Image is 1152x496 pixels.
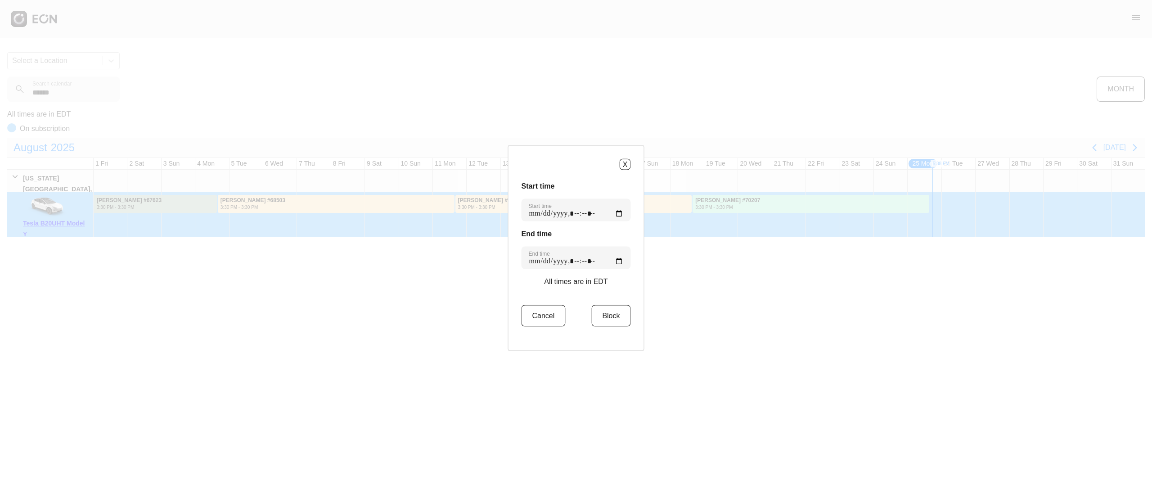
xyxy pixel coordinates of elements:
[591,305,630,327] button: Block
[529,250,550,257] label: End time
[522,305,566,327] button: Cancel
[544,276,607,287] p: All times are in EDT
[620,159,631,170] button: X
[522,229,631,239] h3: End time
[522,181,631,192] h3: Start time
[529,203,552,210] label: Start time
